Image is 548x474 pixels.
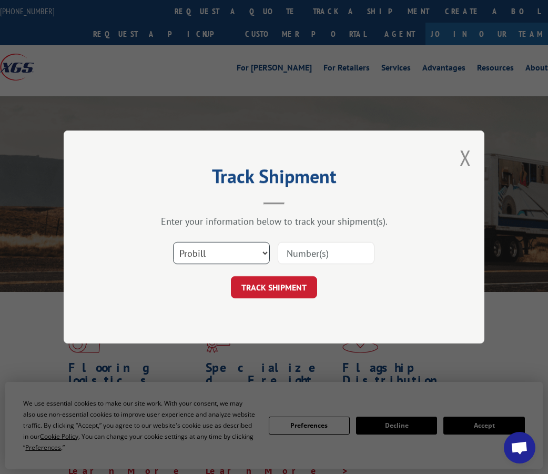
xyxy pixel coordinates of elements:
[116,215,432,227] div: Enter your information below to track your shipment(s).
[116,169,432,189] h2: Track Shipment
[504,432,535,463] div: Open chat
[231,276,317,298] button: TRACK SHIPMENT
[278,242,374,264] input: Number(s)
[460,144,471,172] button: Close modal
